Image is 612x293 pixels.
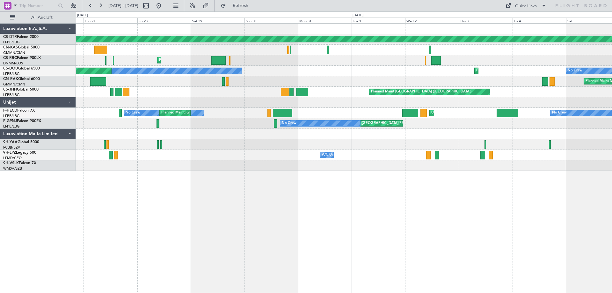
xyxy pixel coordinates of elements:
[3,92,20,97] a: LFPB/LBG
[352,18,405,23] div: Tue 1
[331,119,428,128] div: [PERSON_NAME] ([GEOGRAPHIC_DATA][PERSON_NAME])
[298,18,352,23] div: Mon 31
[3,114,20,118] a: LFPB/LBG
[568,66,582,76] div: No Crew
[322,150,381,160] div: A/C Unavailable Cannes (Mandelieu)
[3,67,18,70] span: CS-DOU
[137,18,191,23] div: Fri 28
[108,3,138,9] span: [DATE] - [DATE]
[353,13,363,18] div: [DATE]
[3,151,16,155] span: 9H-LPZ
[405,18,459,23] div: Wed 2
[3,71,20,76] a: LFPB/LBG
[3,140,39,144] a: 9H-YAAGlobal 5000
[3,77,40,81] a: CN-RAKGlobal 6000
[3,61,23,66] a: DNMM/LOS
[3,50,25,55] a: GMMN/CMN
[3,40,20,45] a: LFPB/LBG
[7,12,69,23] button: All Aircraft
[3,88,39,92] a: CS-JHHGlobal 6000
[126,108,140,118] div: No Crew
[3,88,17,92] span: CS-JHH
[3,109,35,113] a: F-HECDFalcon 7X
[515,3,537,10] div: Quick Links
[3,119,41,123] a: F-GPNJFalcon 900EX
[218,1,256,11] button: Refresh
[3,35,39,39] a: CS-DTRFalcon 2000
[3,35,17,39] span: CS-DTR
[19,1,56,11] input: Trip Number
[513,18,566,23] div: Fri 4
[371,87,471,97] div: Planned Maint [GEOGRAPHIC_DATA] ([GEOGRAPHIC_DATA])
[282,119,296,128] div: No Crew
[3,109,17,113] span: F-HECD
[3,82,25,87] a: GMMN/CMN
[3,145,20,150] a: FCBB/BZV
[3,166,22,171] a: WMSA/SZB
[3,161,36,165] a: 9H-VSLKFalcon 7X
[431,108,488,118] div: Unplanned Maint Geneva (Cointrin)
[161,108,262,118] div: Planned Maint [GEOGRAPHIC_DATA] ([GEOGRAPHIC_DATA])
[3,77,18,81] span: CN-RAK
[17,15,67,20] span: All Aircraft
[227,4,254,8] span: Refresh
[3,161,19,165] span: 9H-VSLK
[3,140,18,144] span: 9H-YAA
[244,18,298,23] div: Sun 30
[3,151,36,155] a: 9H-LPZLegacy 500
[3,56,41,60] a: CS-RRCFalcon 900LX
[459,18,512,23] div: Thu 3
[3,46,40,49] a: CN-KASGlobal 5000
[502,1,550,11] button: Quick Links
[476,66,577,76] div: Planned Maint [GEOGRAPHIC_DATA] ([GEOGRAPHIC_DATA])
[3,124,20,129] a: LFPB/LBG
[3,67,40,70] a: CS-DOUGlobal 6500
[552,108,567,118] div: No Crew
[191,18,244,23] div: Sat 29
[159,55,259,65] div: Planned Maint [GEOGRAPHIC_DATA] ([GEOGRAPHIC_DATA])
[77,13,88,18] div: [DATE]
[3,46,18,49] span: CN-KAS
[3,119,17,123] span: F-GPNJ
[3,56,17,60] span: CS-RRC
[3,156,22,160] a: LFMD/CEQ
[84,18,137,23] div: Thu 27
